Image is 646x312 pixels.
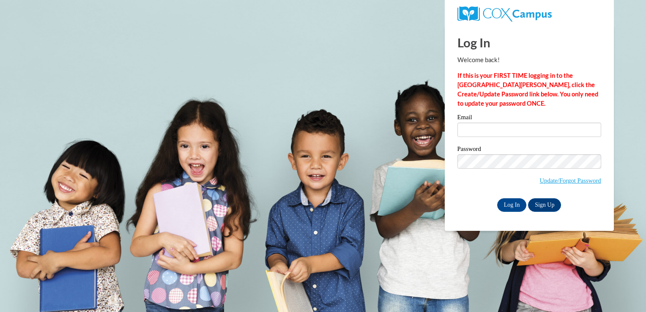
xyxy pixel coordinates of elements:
strong: If this is your FIRST TIME logging in to the [GEOGRAPHIC_DATA][PERSON_NAME], click the Create/Upd... [457,72,598,107]
img: COX Campus [457,6,552,22]
a: Sign Up [528,198,561,212]
a: COX Campus [457,10,552,17]
input: Log In [497,198,527,212]
label: Email [457,114,601,123]
a: Update/Forgot Password [540,177,601,184]
p: Welcome back! [457,55,601,65]
label: Password [457,146,601,154]
h1: Log In [457,34,601,51]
